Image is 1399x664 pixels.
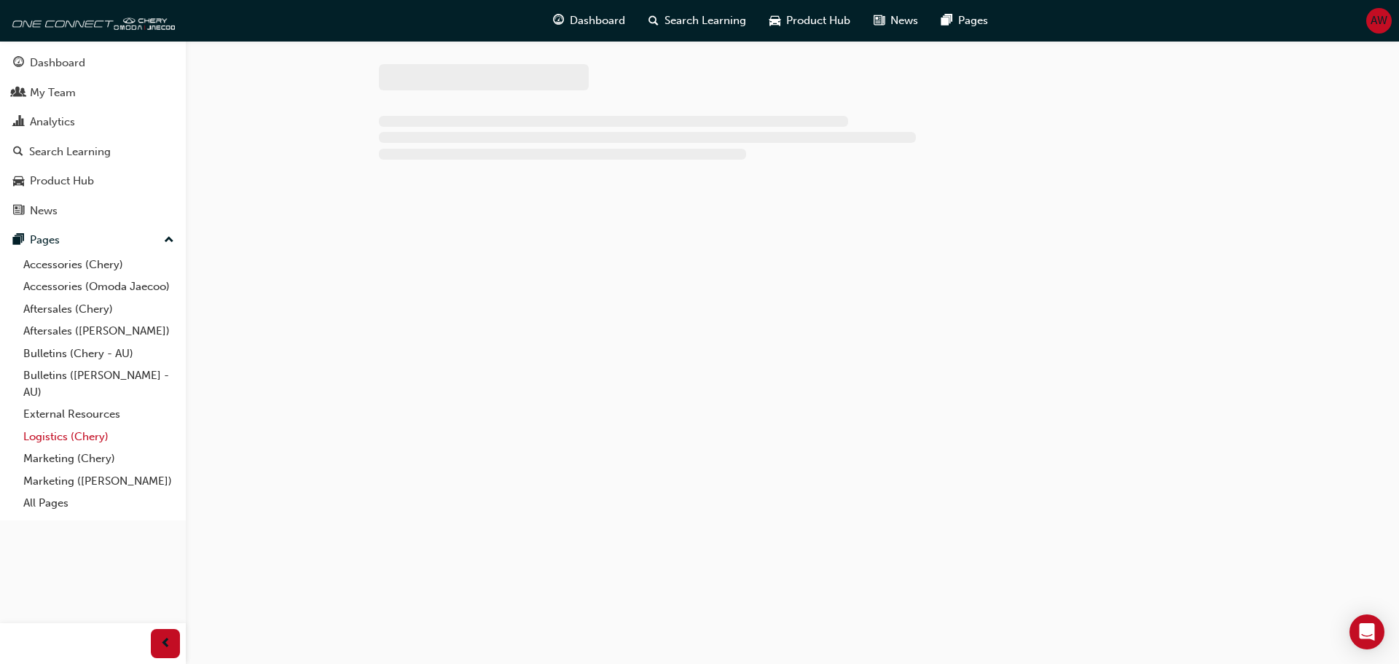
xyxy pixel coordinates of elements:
[1349,614,1384,649] div: Open Intercom Messenger
[13,116,24,129] span: chart-icon
[17,448,180,470] a: Marketing (Chery)
[758,6,862,36] a: car-iconProduct Hub
[1366,8,1392,34] button: AW
[648,12,659,30] span: search-icon
[570,12,625,29] span: Dashboard
[6,138,180,165] a: Search Learning
[6,198,180,224] a: News
[30,114,75,130] div: Analytics
[786,12,850,29] span: Product Hub
[874,12,885,30] span: news-icon
[17,320,180,343] a: Aftersales ([PERSON_NAME])
[17,343,180,365] a: Bulletins (Chery - AU)
[769,12,780,30] span: car-icon
[17,470,180,493] a: Marketing ([PERSON_NAME])
[17,254,180,276] a: Accessories (Chery)
[6,47,180,227] button: DashboardMy TeamAnalyticsSearch LearningProduct HubNews
[164,231,174,250] span: up-icon
[17,492,180,515] a: All Pages
[930,6,1000,36] a: pages-iconPages
[30,55,85,71] div: Dashboard
[941,12,952,30] span: pages-icon
[553,12,564,30] span: guage-icon
[6,50,180,77] a: Dashboard
[13,146,23,159] span: search-icon
[6,109,180,136] a: Analytics
[13,87,24,100] span: people-icon
[13,234,24,247] span: pages-icon
[17,364,180,403] a: Bulletins ([PERSON_NAME] - AU)
[7,6,175,35] img: oneconnect
[13,57,24,70] span: guage-icon
[958,12,988,29] span: Pages
[6,168,180,195] a: Product Hub
[17,426,180,448] a: Logistics (Chery)
[1371,12,1387,29] span: AW
[17,403,180,426] a: External Resources
[160,635,171,653] span: prev-icon
[30,173,94,190] div: Product Hub
[6,79,180,106] a: My Team
[30,85,76,101] div: My Team
[862,6,930,36] a: news-iconNews
[541,6,637,36] a: guage-iconDashboard
[890,12,918,29] span: News
[6,227,180,254] button: Pages
[30,203,58,219] div: News
[13,205,24,218] span: news-icon
[30,232,60,249] div: Pages
[17,298,180,321] a: Aftersales (Chery)
[17,276,180,298] a: Accessories (Omoda Jaecoo)
[13,175,24,188] span: car-icon
[637,6,758,36] a: search-iconSearch Learning
[29,144,111,160] div: Search Learning
[665,12,746,29] span: Search Learning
